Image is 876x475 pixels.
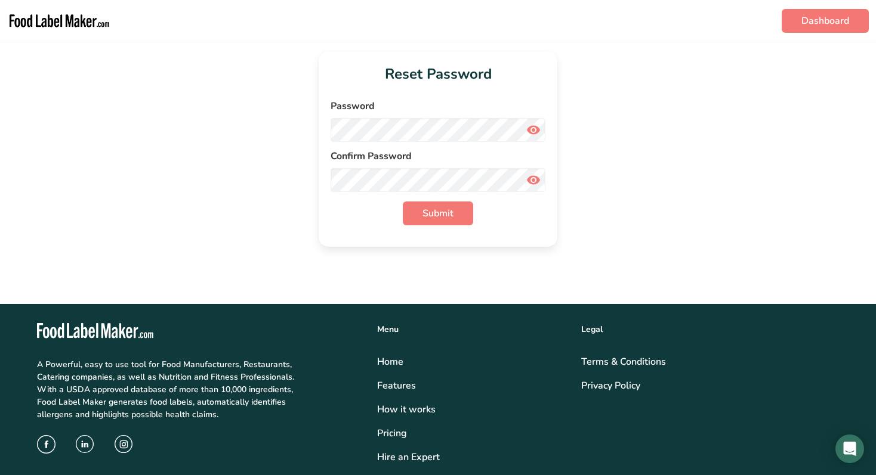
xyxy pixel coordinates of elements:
div: Open Intercom Messenger [835,434,864,463]
a: Pricing [377,426,567,440]
label: Password [331,99,545,113]
div: Menu [377,323,567,336]
div: Legal [581,323,839,336]
a: Privacy Policy [581,378,839,393]
p: A Powerful, easy to use tool for Food Manufacturers, Restaurants, Catering companies, as well as ... [37,358,298,421]
label: Confirm Password [331,149,545,163]
a: Features [377,378,567,393]
a: Hire an Expert [377,450,567,464]
a: Terms & Conditions [581,355,839,369]
a: Home [377,355,567,369]
a: Dashboard [782,9,869,33]
img: Food Label Maker [7,5,112,37]
div: How it works [377,402,567,417]
button: Submit [403,201,473,225]
span: Submit [422,206,454,221]
h1: Reset Password [331,63,545,85]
